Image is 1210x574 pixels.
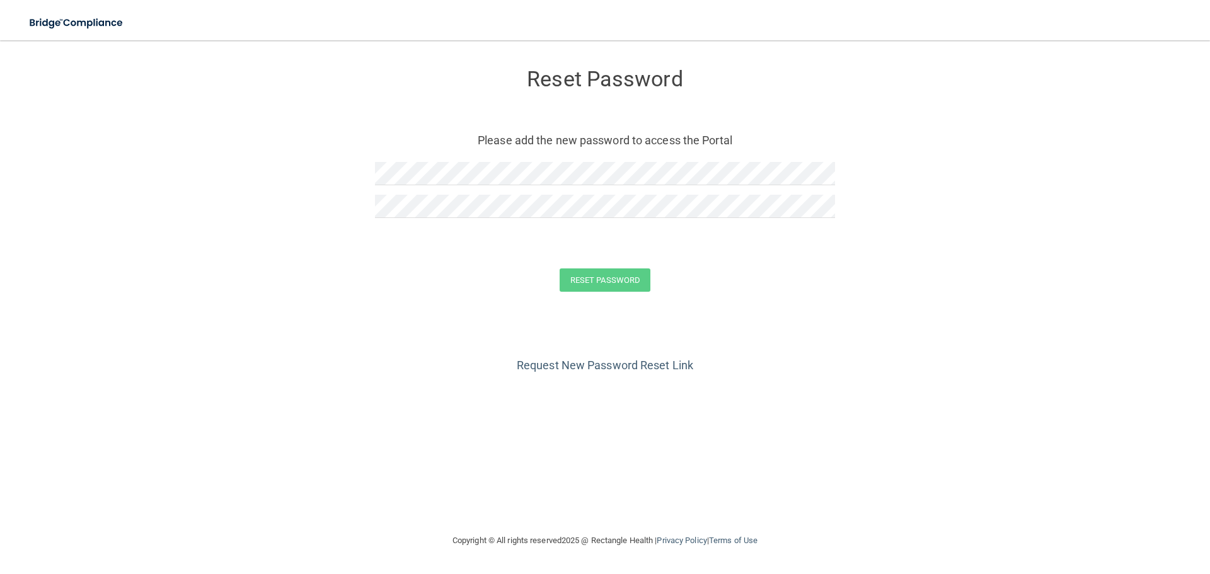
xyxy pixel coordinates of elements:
a: Terms of Use [709,536,758,545]
p: Please add the new password to access the Portal [384,130,826,151]
div: Copyright © All rights reserved 2025 @ Rectangle Health | | [375,520,835,561]
a: Request New Password Reset Link [517,359,693,372]
a: Privacy Policy [657,536,706,545]
img: bridge_compliance_login_screen.278c3ca4.svg [19,10,135,36]
button: Reset Password [560,268,650,292]
h3: Reset Password [375,67,835,91]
